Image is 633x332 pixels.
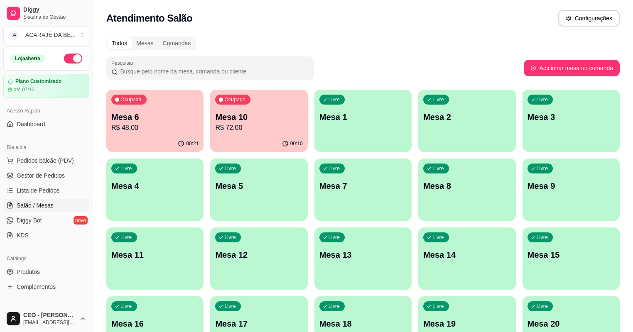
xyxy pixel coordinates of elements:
[418,90,515,152] button: LivreMesa 2
[10,31,19,39] span: A
[3,252,89,265] div: Catálogo
[3,229,89,242] a: KDS
[111,59,136,66] label: Pesquisar
[432,234,444,241] p: Livre
[537,234,548,241] p: Livre
[111,123,199,133] p: R$ 48,00
[3,104,89,117] div: Acesso Rápido
[111,249,199,261] p: Mesa 11
[290,140,303,147] p: 00:10
[106,90,204,152] button: OcupadaMesa 6R$ 48,0000:21
[423,249,510,261] p: Mesa 14
[215,123,302,133] p: R$ 72,00
[3,184,89,197] a: Lista de Pedidos
[111,180,199,192] p: Mesa 4
[329,165,340,172] p: Livre
[120,165,132,172] p: Livre
[3,141,89,154] div: Dia a dia
[314,159,412,221] button: LivreMesa 7
[3,280,89,293] a: Complementos
[111,318,199,330] p: Mesa 16
[25,31,76,39] div: ACARAJÉ DA BE ...
[423,111,510,123] p: Mesa 2
[17,120,45,128] span: Dashboard
[17,231,29,239] span: KDS
[210,90,307,152] button: OcupadaMesa 10R$ 72,0000:10
[558,10,620,27] button: Configurações
[210,227,307,290] button: LivreMesa 12
[14,86,34,93] article: até 07/10
[329,303,340,310] p: Livre
[158,37,196,49] div: Comandas
[106,227,204,290] button: LivreMesa 11
[224,165,236,172] p: Livre
[537,165,548,172] p: Livre
[17,268,40,276] span: Produtos
[523,159,620,221] button: LivreMesa 9
[432,303,444,310] p: Livre
[523,90,620,152] button: LivreMesa 3
[3,214,89,227] a: Diggy Botnovo
[23,6,86,14] span: Diggy
[186,140,199,147] p: 00:21
[120,96,142,103] p: Ocupada
[3,265,89,278] a: Produtos
[432,96,444,103] p: Livre
[118,67,309,76] input: Pesquisar
[537,303,548,310] p: Livre
[432,165,444,172] p: Livre
[224,96,245,103] p: Ocupada
[3,3,89,23] a: DiggySistema de Gestão
[215,111,302,123] p: Mesa 10
[106,12,192,25] h2: Atendimento Salão
[418,227,515,290] button: LivreMesa 14
[23,14,86,20] span: Sistema de Gestão
[314,227,412,290] button: LivreMesa 13
[120,303,132,310] p: Livre
[215,249,302,261] p: Mesa 12
[423,318,510,330] p: Mesa 19
[17,156,74,165] span: Pedidos balcão (PDV)
[319,180,407,192] p: Mesa 7
[3,154,89,167] button: Pedidos balcão (PDV)
[215,318,302,330] p: Mesa 17
[527,318,615,330] p: Mesa 20
[3,27,89,43] button: Select a team
[329,96,340,103] p: Livre
[215,180,302,192] p: Mesa 5
[527,111,615,123] p: Mesa 3
[3,74,89,98] a: Plano Customizadoaté 07/10
[319,318,407,330] p: Mesa 18
[527,180,615,192] p: Mesa 9
[17,201,54,210] span: Salão / Mesas
[10,54,45,63] div: Loja aberta
[3,199,89,212] a: Salão / Mesas
[17,283,56,291] span: Complementos
[319,111,407,123] p: Mesa 1
[3,117,89,131] a: Dashboard
[107,37,132,49] div: Todos
[418,159,515,221] button: LivreMesa 8
[314,90,412,152] button: LivreMesa 1
[524,60,620,76] button: Adicionar mesa ou comanda
[224,234,236,241] p: Livre
[15,78,61,85] article: Plano Customizado
[120,234,132,241] p: Livre
[527,249,615,261] p: Mesa 15
[210,159,307,221] button: LivreMesa 5
[23,319,76,326] span: [EMAIL_ADDRESS][DOMAIN_NAME]
[537,96,548,103] p: Livre
[224,303,236,310] p: Livre
[64,54,82,63] button: Alterar Status
[319,249,407,261] p: Mesa 13
[17,186,60,195] span: Lista de Pedidos
[3,169,89,182] a: Gestor de Pedidos
[329,234,340,241] p: Livre
[17,171,65,180] span: Gestor de Pedidos
[3,309,89,329] button: CEO - [PERSON_NAME][EMAIL_ADDRESS][DOMAIN_NAME]
[17,216,42,225] span: Diggy Bot
[106,159,204,221] button: LivreMesa 4
[523,227,620,290] button: LivreMesa 15
[111,111,199,123] p: Mesa 6
[23,312,76,319] span: CEO - [PERSON_NAME]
